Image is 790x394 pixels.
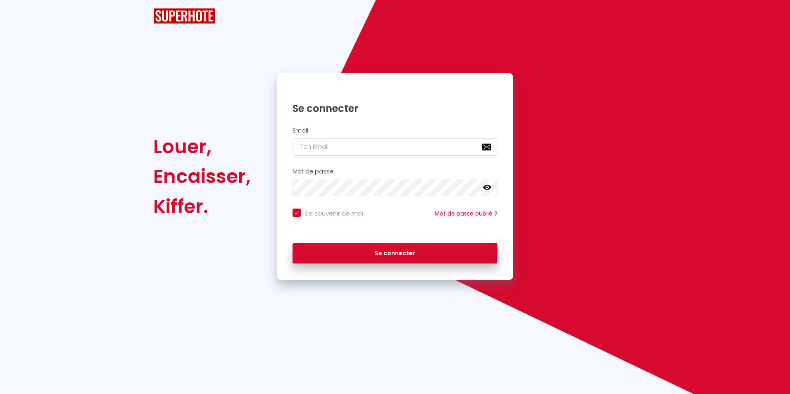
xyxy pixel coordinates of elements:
[293,127,497,134] h2: Email
[293,102,497,115] h1: Se connecter
[153,8,215,24] img: SuperHote logo
[435,209,497,218] a: Mot de passe oublié ?
[153,192,251,221] div: Kiffer.
[293,168,497,175] h2: Mot de passe
[153,161,251,191] div: Encaisser,
[293,243,497,264] button: Se connecter
[153,132,251,161] div: Louer,
[293,138,497,156] input: Ton Email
